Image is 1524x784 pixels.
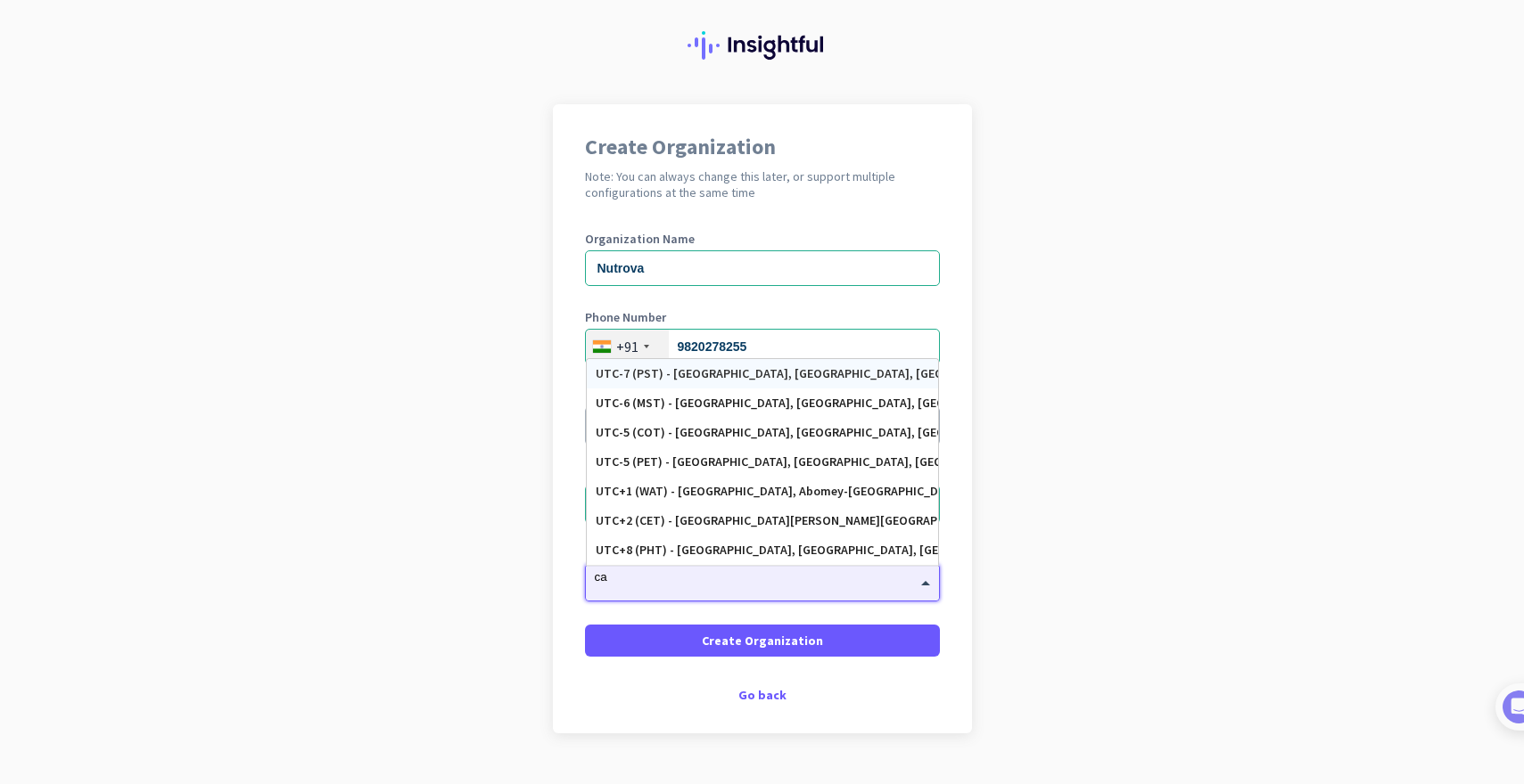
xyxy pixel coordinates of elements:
[596,396,929,411] div: UTC-6 (MST) - [GEOGRAPHIC_DATA], [GEOGRAPHIC_DATA], [GEOGRAPHIC_DATA], [GEOGRAPHIC_DATA]
[596,425,929,440] div: UTC-5 (COT) - [GEOGRAPHIC_DATA], [GEOGRAPHIC_DATA], [GEOGRAPHIC_DATA], [GEOGRAPHIC_DATA]
[616,338,638,355] div: +91
[585,546,940,559] label: Organization Time Zone
[596,366,929,381] div: UTC-7 (PST) - [GEOGRAPHIC_DATA], [GEOGRAPHIC_DATA], [GEOGRAPHIC_DATA], [PERSON_NAME]
[702,632,823,649] span: Create Organization
[596,543,929,558] div: UTC+8 (PHT) - [GEOGRAPHIC_DATA], [GEOGRAPHIC_DATA], [GEOGRAPHIC_DATA], [GEOGRAPHIC_DATA]
[596,484,929,499] div: UTC+1 (WAT) - [GEOGRAPHIC_DATA], Abomey-[GEOGRAPHIC_DATA], [GEOGRAPHIC_DATA], [GEOGRAPHIC_DATA]
[585,389,715,402] label: Organization language
[596,454,929,470] div: UTC-5 (PET) - [GEOGRAPHIC_DATA], [GEOGRAPHIC_DATA], [GEOGRAPHIC_DATA], [GEOGRAPHIC_DATA]
[587,359,938,565] div: Options List
[596,513,929,528] div: UTC+2 (CET) - [GEOGRAPHIC_DATA][PERSON_NAME][GEOGRAPHIC_DATA]
[585,468,940,480] label: Organization Size (Optional)
[585,311,940,323] label: Phone Number
[688,31,837,60] img: Insightful
[585,625,940,657] button: Create Organization
[585,250,940,286] input: What is the name of your organization?
[585,329,940,364] input: 74104 10123
[585,689,940,701] div: Go back
[585,136,940,158] h1: Create Organization
[585,168,940,200] h2: Note: You can always change this later, or support multiple configurations at the same time
[585,233,940,245] label: Organization Name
